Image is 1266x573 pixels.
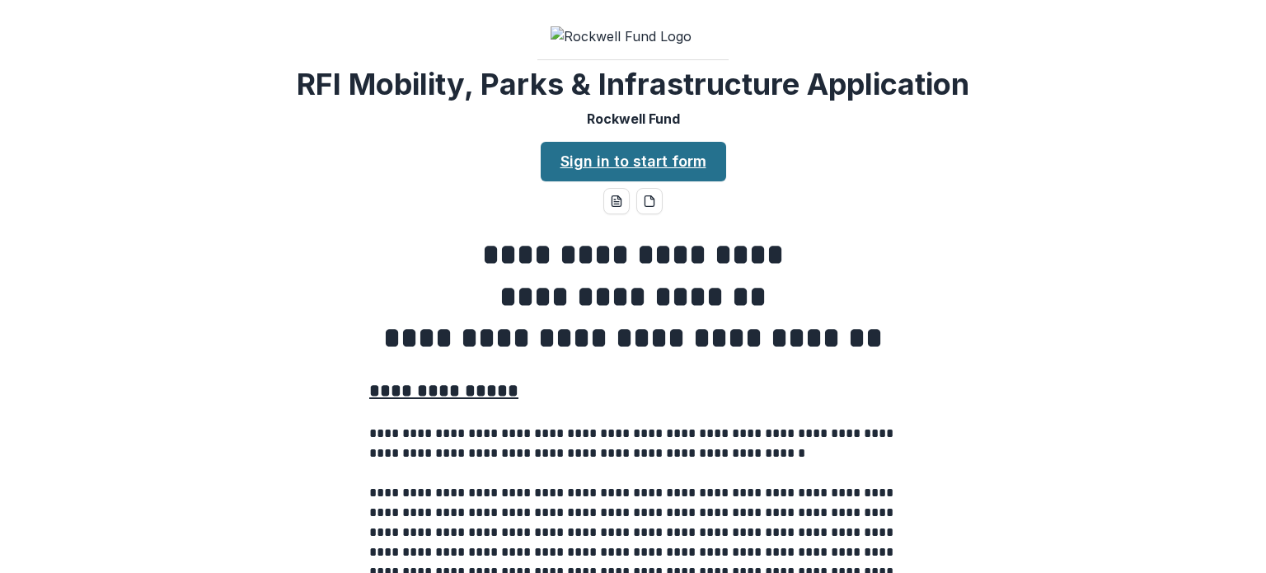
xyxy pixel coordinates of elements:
[587,109,680,129] p: Rockwell Fund
[297,67,969,102] h2: RFI Mobility, Parks & Infrastructure Application
[636,188,663,214] button: pdf-download
[603,188,630,214] button: word-download
[551,26,715,46] img: Rockwell Fund Logo
[541,142,726,181] a: Sign in to start form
